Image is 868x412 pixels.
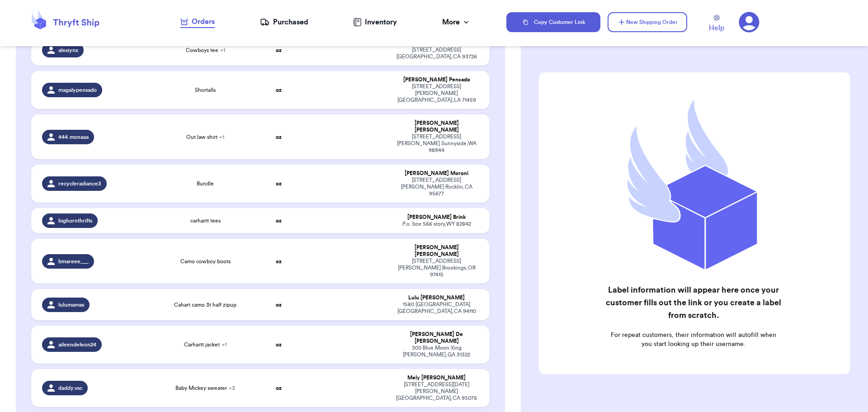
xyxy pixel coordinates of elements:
div: [STREET_ADDRESS][PERSON_NAME] [GEOGRAPHIC_DATA] , LA 71459 [394,83,479,104]
div: Orders [180,16,215,27]
span: + 3 [229,385,235,391]
button: Copy Customer Link [506,12,600,32]
strong: oz [276,218,282,223]
strong: oz [276,87,282,93]
div: Mely [PERSON_NAME] [394,374,479,381]
strong: oz [276,302,282,308]
strong: oz [276,385,282,391]
span: daddy.vsc [58,384,82,392]
span: Help [709,23,724,33]
div: [PERSON_NAME] De [PERSON_NAME] [394,331,479,345]
span: + 1 [222,342,226,347]
div: [PERSON_NAME] Moroni [394,170,479,177]
div: [PERSON_NAME] [PERSON_NAME] [394,120,479,133]
div: More [442,17,471,28]
div: [STREET_ADDRESS][DATE][PERSON_NAME] [GEOGRAPHIC_DATA] , CA 95076 [394,381,479,402]
strong: oz [276,259,282,264]
span: bmareee___ [58,258,89,265]
button: New Shipping Order [608,12,687,32]
div: [STREET_ADDRESS][PERSON_NAME] Brookings , OR 97415 [394,258,479,278]
div: [STREET_ADDRESS] [GEOGRAPHIC_DATA] , CA 93726 [394,47,479,60]
div: [PERSON_NAME] Brink [394,214,479,221]
span: carhartt tees [190,217,221,224]
a: Purchased [260,17,308,28]
span: aileendeleon24 [58,341,96,348]
span: Cowboys tee [186,47,225,54]
div: Lulu [PERSON_NAME] [394,294,479,301]
h2: Label information will appear here once your customer fills out the link or you create a label fr... [605,284,782,322]
a: Help [709,15,724,33]
span: Bundle [197,180,214,187]
strong: oz [276,342,282,347]
span: Out law shirt [186,133,224,141]
span: 444.monaaa [58,133,89,141]
span: + 1 [220,47,225,53]
span: Baby Mickey sweater [175,384,235,392]
div: [PERSON_NAME] Pensado [394,76,479,83]
span: lulumamas [58,301,84,308]
span: Camo cowboy boots [180,258,231,265]
span: + 1 [219,134,224,140]
a: Orders [180,16,215,28]
p: For repeat customers, their information will autofill when you start looking up their username. [605,331,782,349]
span: Shortalls [195,86,216,94]
div: 1580 [GEOGRAPHIC_DATA] [GEOGRAPHIC_DATA] , CA 94110 [394,301,479,315]
div: [PERSON_NAME] [PERSON_NAME] [394,244,479,258]
div: [STREET_ADDRESS][PERSON_NAME] Rocklin , CA 95677 [394,177,479,197]
span: Cahart camo 3t half zipup [174,301,236,308]
a: Inventory [353,17,397,28]
strong: oz [276,134,282,140]
div: 300 Blue Moon Xing [PERSON_NAME] , GA 31322 [394,345,479,358]
strong: oz [276,47,282,53]
span: magalypensado [58,86,97,94]
span: recycleradiance3 [58,180,101,187]
strong: oz [276,181,282,186]
span: alesiynx [58,47,78,54]
span: bighornthrifts [58,217,92,224]
div: P.o. box 566 story , WY 82842 [394,221,479,227]
span: Carhartt jacket [184,341,226,348]
div: [STREET_ADDRESS][PERSON_NAME] Sunnyside , WA 98944 [394,133,479,154]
